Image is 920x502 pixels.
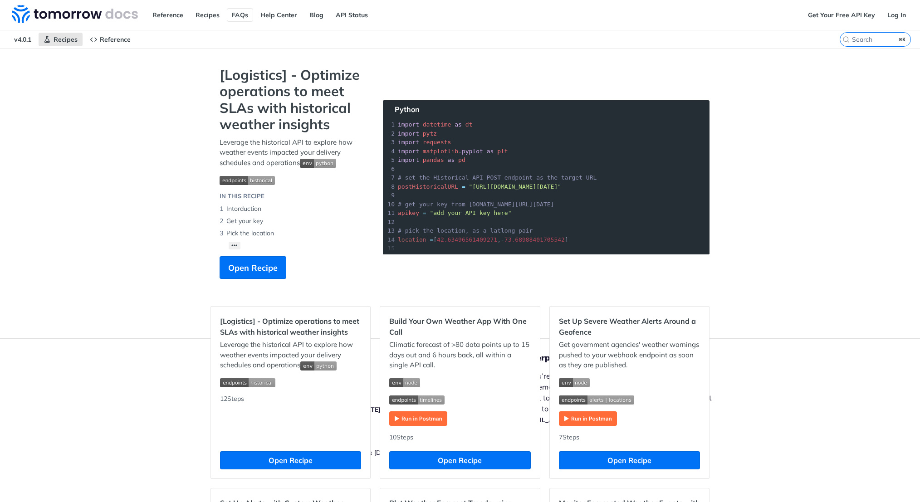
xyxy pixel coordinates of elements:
a: API Status [331,8,373,22]
a: Recipes [191,8,225,22]
a: Expand image [559,414,617,422]
button: Open Recipe [559,451,700,469]
button: Open Recipe [389,451,530,469]
span: Expand image [389,377,530,388]
a: Log In [882,8,911,22]
span: Expand image [220,377,361,388]
img: env [300,159,336,168]
img: Tomorrow.io Weather API Docs [12,5,138,23]
div: IN THIS RECIPE [220,192,264,201]
p: Leverage the historical API to explore how weather events impacted your delivery schedules and op... [220,137,365,168]
a: Reference [85,33,136,46]
span: v4.0.1 [9,33,36,46]
p: Climatic forecast of >80 data points up to 15 days out and 6 hours back, all within a single API ... [389,340,530,370]
div: 10 Steps [389,433,530,442]
h2: Build Your Own Weather App With One Call [389,316,530,337]
img: endpoint [389,395,445,405]
button: Open Recipe [220,451,361,469]
a: Reference [147,8,188,22]
a: Get Your Free API Key [803,8,880,22]
div: 12 Steps [220,394,361,442]
img: Run in Postman [559,411,617,426]
p: Get government agencies' weather warnings pushed to your webhook endpoint as soon as they are pub... [559,340,700,370]
h2: Set Up Severe Weather Alerts Around a Geofence [559,316,700,337]
p: Leverage the historical API to explore how weather events impacted your delivery schedules and op... [220,340,361,370]
span: Expand image [559,377,700,388]
a: Expand image [389,414,447,422]
a: FAQs [227,8,253,22]
span: Reference [100,35,131,44]
kbd: ⌘K [897,35,908,44]
svg: Search [842,36,850,43]
li: Intorduction [220,203,365,215]
h2: [Logistics] - Optimize operations to meet SLAs with historical weather insights [220,316,361,337]
img: env [300,361,337,370]
img: endpoint [220,378,275,387]
li: Get your key [220,215,365,227]
a: Recipes [39,33,83,46]
img: env [389,378,420,387]
span: Expand image [559,394,700,405]
span: Expand image [220,175,365,185]
span: Open Recipe [228,262,278,274]
img: endpoint [559,395,634,405]
span: Recipes [54,35,78,44]
img: env [559,378,590,387]
img: endpoint [220,176,275,185]
img: Run in Postman [389,411,447,426]
div: 7 Steps [559,433,700,442]
button: Open Recipe [220,256,286,279]
span: Expand image [389,394,530,405]
li: Pick the location [220,227,365,239]
button: ••• [229,242,240,249]
a: Help Center [255,8,302,22]
a: Blog [304,8,328,22]
span: Expand image [300,361,337,369]
strong: [Logistics] - Optimize operations to meet SLAs with historical weather insights [220,67,365,133]
span: Expand image [300,158,336,167]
